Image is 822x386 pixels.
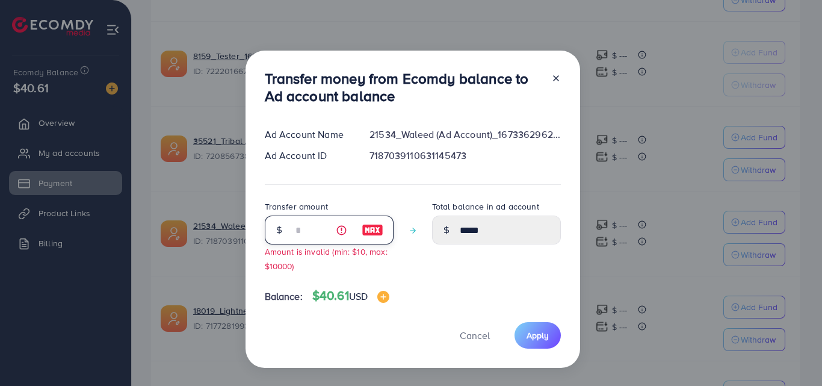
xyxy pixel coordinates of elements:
[771,332,813,377] iframe: Chat
[312,288,389,304] h4: $40.61
[349,290,368,303] span: USD
[265,290,303,304] span: Balance:
[432,201,539,213] label: Total balance in ad account
[360,128,570,142] div: 21534_Waleed (Ad Account)_1673362962744
[255,128,360,142] div: Ad Account Name
[377,291,389,303] img: image
[360,149,570,163] div: 7187039110631145473
[255,149,360,163] div: Ad Account ID
[265,201,328,213] label: Transfer amount
[362,223,383,237] img: image
[265,246,388,271] small: Amount is invalid (min: $10, max: $10000)
[527,329,549,341] span: Apply
[265,70,542,105] h3: Transfer money from Ecomdy balance to Ad account balance
[445,322,505,348] button: Cancel
[515,322,561,348] button: Apply
[460,329,490,342] span: Cancel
